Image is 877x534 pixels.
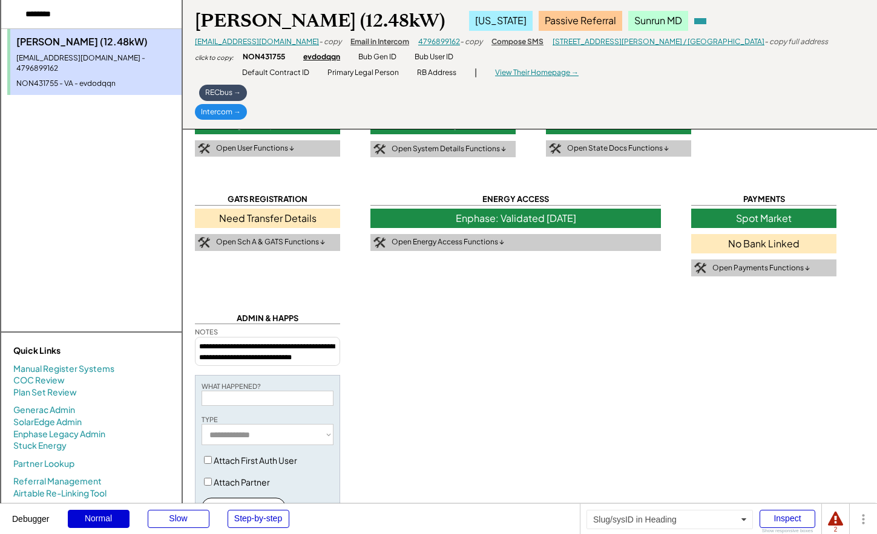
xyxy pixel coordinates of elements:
[549,143,561,154] img: tool-icon.png
[13,416,82,428] a: SolarEdge Admin
[303,52,340,62] div: evdodqqn
[319,37,341,47] div: - copy
[760,510,815,528] div: Inspect
[195,209,340,228] div: Need Transfer Details
[202,498,286,517] button: Create New Happ
[195,104,247,120] div: Intercom →
[195,37,319,46] a: [EMAIL_ADDRESS][DOMAIN_NAME]
[195,53,234,62] div: click to copy:
[475,67,477,79] div: |
[691,209,836,228] div: Spot Market
[16,53,176,74] div: [EMAIL_ADDRESS][DOMAIN_NAME] - 4796899162
[202,415,218,424] div: TYPE
[13,428,105,440] a: Enphase Legacy Admin
[350,37,409,47] div: Email in Intercom
[553,37,764,46] a: [STREET_ADDRESS][PERSON_NAME] / [GEOGRAPHIC_DATA]
[460,37,482,47] div: - copy
[195,313,340,324] div: ADMIN & HAPPS
[418,37,460,46] a: 4796899162
[828,527,843,533] div: 2
[148,510,209,528] div: Slow
[16,79,176,89] div: NON431755 - VA - evdodqqn
[327,68,399,78] div: Primary Legal Person
[13,386,77,399] a: Plan Set Review
[16,35,176,48] div: [PERSON_NAME] (12.48kW)
[495,68,579,78] div: View Their Homepage →
[13,363,114,375] a: Manual Register Systems
[764,37,828,47] div: - copy full address
[13,374,65,386] a: COC Review
[370,209,661,228] div: Enphase: Validated [DATE]
[628,11,688,30] div: Sunrun MD
[358,52,396,62] div: Bub Gen ID
[392,237,504,247] div: Open Energy Access Functions ↓
[370,194,661,205] div: ENERGY ACCESS
[195,327,218,336] div: NOTES
[198,143,210,154] img: tool-icon.png
[392,144,506,154] div: Open System Details Functions ↓
[195,9,445,33] div: [PERSON_NAME] (12.48kW)
[417,68,456,78] div: RB Address
[13,487,107,500] a: Airtable Re-Linking Tool
[198,237,210,248] img: tool-icon.png
[539,11,622,30] div: Passive Referral
[228,510,289,528] div: Step-by-step
[242,68,309,78] div: Default Contract ID
[199,85,247,101] div: RECbus →
[694,262,706,273] img: tool-icon.png
[469,11,533,30] div: [US_STATE]
[373,237,386,248] img: tool-icon.png
[415,52,453,62] div: Bub User ID
[760,529,815,533] div: Show responsive boxes
[712,263,810,273] div: Open Payments Functions ↓
[68,510,130,528] div: Normal
[195,194,340,205] div: GATS REGISTRATION
[13,475,102,487] a: Referral Management
[216,143,294,154] div: Open User Functions ↓
[13,440,67,452] a: Stuck Energy
[691,234,836,253] div: No Bank Linked
[202,382,261,391] div: WHAT HAPPENED?
[13,404,75,416] a: Generac Admin
[373,144,386,155] img: tool-icon.png
[567,143,669,154] div: Open State Docs Functions ↓
[12,504,50,523] div: Debugger
[691,194,836,205] div: PAYMENTS
[243,52,285,62] div: NON431755
[13,345,134,357] div: Quick Links
[214,477,270,487] label: Attach Partner
[13,458,74,470] a: Partner Lookup
[586,510,753,529] div: Slug/sysID in Heading
[491,37,544,47] div: Compose SMS
[214,455,297,466] label: Attach First Auth User
[216,237,325,247] div: Open Sch A & GATS Functions ↓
